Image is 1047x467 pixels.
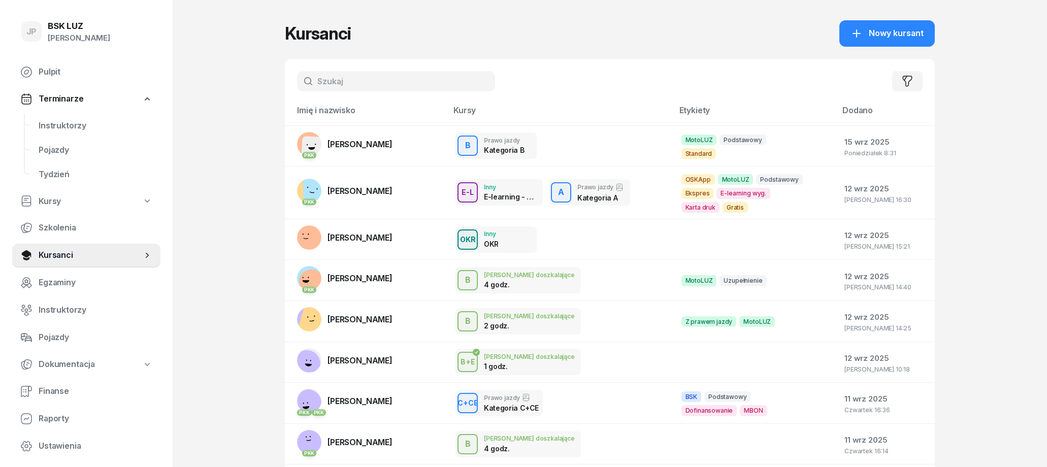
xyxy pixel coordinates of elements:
span: Ekspres [681,188,714,198]
div: 12 wrz 2025 [844,352,927,365]
div: 15 wrz 2025 [844,136,927,149]
div: E-L [457,186,478,199]
div: PKK [302,152,317,158]
span: Kursanci [39,249,142,262]
span: Dofinansowanie [681,405,737,416]
span: Instruktorzy [39,119,152,132]
input: Szukaj [297,71,495,91]
div: Kategoria A [577,193,624,202]
span: Standard [681,148,716,159]
div: 12 wrz 2025 [844,270,927,283]
div: [PERSON_NAME] 14:40 [844,284,927,290]
span: Terminarze [39,92,83,106]
span: Tydzień [39,168,152,181]
div: [PERSON_NAME] 10:18 [844,366,927,373]
a: Tydzień [30,162,160,187]
th: Dodano [836,104,935,125]
div: [PERSON_NAME] 15:21 [844,243,927,250]
a: Pojazdy [12,325,160,350]
span: MotoLUZ [681,135,717,145]
a: [PERSON_NAME] [297,307,392,331]
a: PKK[PERSON_NAME] [297,266,392,290]
div: 12 wrz 2025 [844,182,927,195]
a: Szkolenia [12,216,160,240]
th: Imię i nazwisko [285,104,447,125]
span: Podstawowy [756,174,802,185]
span: Ustawienia [39,440,152,453]
span: Raporty [39,412,152,425]
span: JP [26,27,37,36]
div: OKR [484,240,499,248]
div: Inny [484,230,499,237]
div: PKK [297,409,312,416]
a: Kursy [12,190,160,213]
div: E-learning - 90 dni [484,192,537,201]
div: C+CE [453,396,482,409]
div: Prawo jazdy [484,137,524,144]
span: [PERSON_NAME] [328,437,392,447]
span: Instruktorzy [39,304,152,317]
div: PKK [302,198,317,205]
span: Gratis [723,202,748,213]
div: [PERSON_NAME] 16:30 [844,196,927,203]
div: Kategoria B [484,146,524,154]
span: Finanse [39,385,152,398]
div: PKK [302,286,317,293]
span: Pulpit [39,65,152,79]
span: [PERSON_NAME] [328,396,392,406]
div: 12 wrz 2025 [844,311,927,324]
a: Raporty [12,407,160,431]
div: 11 wrz 2025 [844,433,927,447]
button: A [551,182,571,203]
span: Egzaminy [39,276,152,289]
span: MBON [740,405,767,416]
span: Uzupełnienie [719,275,766,286]
a: Egzaminy [12,271,160,295]
div: B [461,313,475,330]
button: Nowy kursant [839,20,935,47]
button: B+E [457,352,478,372]
div: BSK LUZ [48,22,110,30]
span: [PERSON_NAME] [328,273,392,283]
span: [PERSON_NAME] [328,355,392,365]
div: B [461,272,475,289]
button: B [457,270,478,290]
button: B [457,434,478,454]
span: [PERSON_NAME] [328,232,392,243]
button: C+CE [457,393,478,413]
div: [PERSON_NAME] doszkalające [484,353,575,360]
a: PKKPKK[PERSON_NAME] [297,389,392,413]
div: PKK [302,450,317,456]
div: 1 godz. [484,362,537,371]
span: Pojazdy [39,144,152,157]
div: Prawo jazdy [484,393,537,402]
span: Szkolenia [39,221,152,235]
a: [PERSON_NAME] [297,225,392,250]
span: Z prawem jazdy [681,316,737,327]
span: [PERSON_NAME] [328,186,392,196]
div: B [461,138,475,155]
span: Kursy [39,195,61,208]
span: MotoLUZ [681,275,717,286]
div: Czwartek 16:36 [844,407,927,413]
div: A [554,184,568,202]
span: MotoLUZ [718,174,754,185]
a: Pojazdy [30,138,160,162]
a: [PERSON_NAME] [297,348,392,373]
button: B [457,136,478,156]
a: Ustawienia [12,434,160,458]
th: Etykiety [673,104,837,125]
a: Instruktorzy [12,298,160,322]
div: B [461,436,475,453]
div: B+E [456,356,479,369]
div: 4 godz. [484,444,537,453]
div: OKR [456,233,480,246]
span: Nowy kursant [869,27,924,40]
span: [PERSON_NAME] [328,139,392,149]
span: Podstawowy [704,391,750,402]
button: B [457,311,478,331]
button: E-L [457,182,478,203]
a: PKK[PERSON_NAME] [297,179,392,203]
a: Pulpit [12,60,160,84]
a: Finanse [12,379,160,404]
